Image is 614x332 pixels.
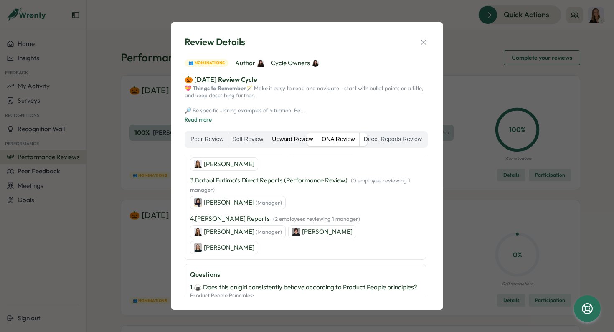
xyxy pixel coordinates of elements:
label: Self Review [228,133,267,146]
p: [PERSON_NAME] [204,243,254,252]
label: Peer Review [186,133,228,146]
p: [PERSON_NAME] [204,227,282,236]
p: 4 . [PERSON_NAME] Reports [190,214,360,223]
a: Ola Bak[PERSON_NAME] [190,157,258,171]
img: Ola Bak [194,228,202,236]
a: Batool Fatima[PERSON_NAME] (Manager) [190,196,286,209]
p: [PERSON_NAME] [302,227,353,236]
a: Ola Bak[PERSON_NAME] (Manager) [190,225,286,238]
span: ( 0 employee reviewing 1 manager ) [190,177,410,193]
p: 🎃 [DATE] Review Cycle [185,74,429,85]
button: Read more [185,116,212,124]
img: Kerstin Manninger [194,243,202,252]
p: 🪄 Make it easy to read and navigate - start with bullet points or a title, and keep describing fu... [185,85,429,114]
label: ONA Review [317,133,359,146]
img: Ola Bak [194,160,202,168]
strong: 💝 Things to Remember [185,85,246,91]
span: Review Details [185,35,245,48]
label: Direct Reports Review [360,133,426,146]
span: (Manager) [256,199,282,206]
img: Hamza Atique [292,228,300,236]
span: (Manager) [256,228,282,235]
p: 3 . Batool Fatima's Direct Reports (Performance Review) [190,176,421,194]
a: Kerstin Manninger[PERSON_NAME] [190,241,258,254]
p: 1 . 🍙 Does this onigiri consistently behave according to Product People principles? [190,283,421,292]
span: Author [235,58,264,68]
img: Kelly Rosa [312,59,319,67]
span: Cycle Owners [271,58,319,68]
img: Kelly Rosa [257,59,264,67]
span: ( 2 employees reviewing 1 manager ) [273,215,360,222]
img: Batool Fatima [194,198,202,207]
p: [PERSON_NAME] [204,198,282,207]
label: Upward Review [268,133,317,146]
a: Hamza Atique[PERSON_NAME] [288,225,356,238]
p: Questions [190,269,421,280]
span: 👥 Nominations [188,60,225,66]
p: [PERSON_NAME] [204,160,254,169]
